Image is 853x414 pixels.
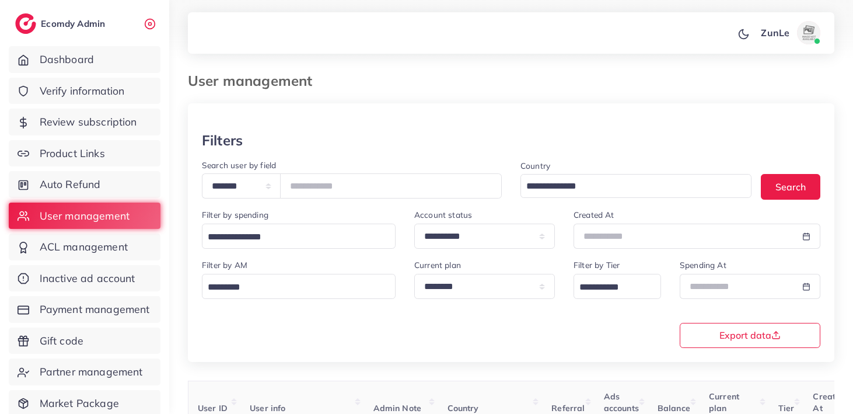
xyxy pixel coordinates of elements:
a: logoEcomdy Admin [15,13,108,34]
span: Product Links [40,146,105,161]
span: Auto Refund [40,177,101,192]
a: Payment management [9,296,160,323]
span: Tier [778,403,795,413]
span: Review subscription [40,114,137,130]
h3: Filters [202,132,243,149]
span: Create At [813,391,840,413]
p: ZunLe [761,26,789,40]
a: Verify information [9,78,160,105]
div: Search for option [202,274,396,299]
div: Search for option [202,224,396,249]
label: Current plan [414,259,461,271]
span: Payment management [40,302,150,317]
span: Ads accounts [604,391,639,413]
div: Search for option [574,274,661,299]
input: Search for option [204,228,380,246]
span: Country [448,403,479,413]
a: ZunLeavatar [754,21,825,44]
span: Gift code [40,333,83,349]
button: Export data [680,323,820,348]
a: Auto Refund [9,171,160,198]
span: User info [250,403,285,413]
span: User management [40,208,130,224]
img: avatar [797,21,820,44]
a: Dashboard [9,46,160,73]
span: Export data [719,330,781,340]
label: Account status [414,209,472,221]
label: Created At [574,209,614,221]
a: ACL management [9,234,160,260]
a: Inactive ad account [9,265,160,292]
button: Search [761,174,820,199]
span: Market Package [40,396,119,411]
img: logo [15,13,36,34]
span: Verify information [40,84,125,99]
span: Admin Note [373,403,422,413]
span: ACL management [40,239,128,255]
input: Search for option [204,279,380,297]
span: Balance [658,403,690,413]
div: Search for option [520,174,751,198]
a: User management [9,203,160,229]
a: Product Links [9,140,160,167]
span: Referral [551,403,585,413]
span: User ID [198,403,228,413]
a: Review subscription [9,109,160,135]
h3: User management [188,72,321,89]
a: Gift code [9,328,160,354]
span: Current plan [709,391,739,413]
label: Filter by AM [202,259,247,271]
label: Country [520,160,550,172]
label: Search user by field [202,159,276,171]
span: Partner management [40,364,143,380]
h2: Ecomdy Admin [41,18,108,29]
span: Dashboard [40,52,94,67]
input: Search for option [575,279,646,297]
a: Partner management [9,359,160,385]
label: Filter by spending [202,209,268,221]
input: Search for option [522,178,736,196]
span: Inactive ad account [40,271,135,286]
label: Spending At [680,259,726,271]
label: Filter by Tier [574,259,620,271]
